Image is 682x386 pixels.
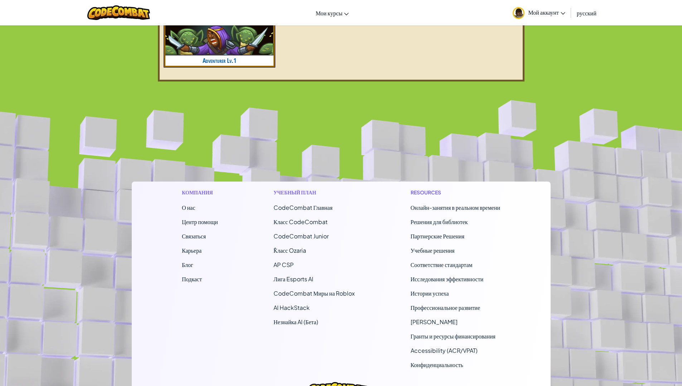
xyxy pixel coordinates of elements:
a: [PERSON_NAME] [411,318,458,326]
a: Гранты и ресурсы финансирования [411,332,495,340]
span: Мои курсы [316,9,343,17]
h1: Resources [411,189,500,196]
span: Связаться [182,232,206,240]
span: CodeCombat Главная [274,204,333,211]
img: CodeCombat logo [87,5,150,20]
a: Карьера [182,247,202,254]
a: Лига Esports AI [274,275,313,283]
a: Решения для библиотек [411,218,468,226]
a: русский [573,3,600,23]
a: Accessibility (ACR/VPAT) [411,347,478,354]
a: Соответствие стандартам [411,261,473,268]
img: adventurer.png [165,25,274,55]
a: Конфиденциальность [411,361,463,368]
a: CodeCombat Junior [274,232,329,240]
a: Онлайн-занятия в реальном времени [411,204,500,211]
a: Профессиональное развитие [411,304,480,311]
h1: Компания [182,189,218,196]
a: Подкаст [182,275,202,283]
a: CodeCombat Миры на Roblox [274,289,355,297]
a: О нас [182,204,195,211]
a: ٌКласс Ozaria [274,247,306,254]
h1: Учебный план [274,189,355,196]
a: Мои курсы [312,3,353,23]
span: Мой аккаунт [528,9,565,16]
a: Мой аккаунт [509,1,569,24]
a: AI HackStack [274,304,310,311]
a: Истории успеха [411,289,449,297]
a: Партнерские Решения [411,232,464,240]
a: Блог [182,261,193,268]
span: русский [577,9,596,17]
a: Исследования эффективности [411,275,484,283]
a: Незнайка AI (Бета) [274,318,318,326]
img: avatar [513,7,524,19]
a: Центр помощи [182,218,218,226]
a: Класс CodeCombat [274,218,328,226]
a: Учебные решения [411,247,455,254]
a: AP CSP [274,261,294,268]
a: Adventurer Lv.1 [203,56,236,65]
